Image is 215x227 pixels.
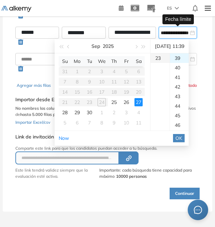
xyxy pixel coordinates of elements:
button: OK [173,134,185,142]
td: 2025-09-30 [83,107,96,118]
b: No nombres las columnas [15,106,65,111]
td: 2025-10-06 [71,118,83,128]
div: 44 [170,101,189,111]
div: [DATE] 11:39 [153,39,186,53]
a: Now [59,135,69,141]
h5: Link de invitación [15,134,200,140]
p: y respeta el orden: . Podrás importar archivos de . Cada evaluación tiene un . [15,105,200,118]
div: 7 [85,119,94,127]
button: Agregar más filas [17,82,51,89]
div: 3 [122,108,130,117]
div: 47 [170,130,189,139]
div: 5 [61,119,69,127]
div: 8 [98,119,106,127]
td: 2025-10-04 [132,107,145,118]
img: arrow [175,7,179,10]
img: Logo [1,6,31,12]
td: 2025-10-01 [96,107,108,118]
p: Comparte este link para que los candidatos puedan acceder a tu búsqueda. [15,145,200,151]
span: OK [175,134,182,142]
div: 6 [73,119,81,127]
div: 27 [134,98,143,106]
div: 39 [170,53,189,63]
button: Continuar [170,188,200,199]
td: 2025-10-05 [59,118,71,128]
div: 9 [110,119,118,127]
div: 10 [122,119,130,127]
b: hasta 5.000 filas por vez [20,112,67,117]
div: 46 [170,120,189,130]
button: Sep [91,39,100,53]
img: Menu [202,1,214,15]
div: 23 [150,53,170,63]
span: Importar Excel/csv [15,120,50,125]
th: Mo [71,56,83,66]
td: 2025-10-02 [108,107,120,118]
span: message [194,206,202,214]
th: Sa [132,56,145,66]
div: 28 [61,108,69,117]
td: 2025-10-10 [120,118,132,128]
div: 40 [170,63,189,72]
span: Importante: cada búsqueda tiene capacidad para máximo [99,167,200,179]
strong: 10000 personas [116,174,147,179]
div: 26 [122,98,130,106]
div: Fecha límite [162,14,194,24]
td: 2025-10-03 [120,107,132,118]
td: 2025-10-11 [132,118,145,128]
div: 29 [73,108,81,117]
p: Este link tendrá validez siempre que la evaluación esté activa. [15,167,98,179]
button: Importar Excel/csv [15,118,50,126]
div: 43 [170,92,189,101]
div: 41 [170,72,189,82]
td: 2025-09-28 [59,107,71,118]
td: 2025-09-25 [108,97,120,107]
td: 2025-10-08 [96,118,108,128]
span: ES [167,5,172,11]
th: Fr [120,56,132,66]
h5: Importar desde Excel o CSV [15,97,200,103]
div: 42 [170,82,189,92]
div: 2 [110,108,118,117]
td: 2025-10-07 [83,118,96,128]
div: 45 [170,111,189,120]
th: We [96,56,108,66]
td: 2025-09-26 [120,97,132,107]
td: 2025-09-27 [132,97,145,107]
td: 2025-09-29 [71,107,83,118]
div: 11 [134,119,143,127]
div: 25 [110,98,118,106]
div: 4 [134,108,143,117]
div: 30 [85,108,94,117]
td: 2025-10-09 [108,118,120,128]
button: 2025 [103,39,114,53]
div: 1 [98,108,106,117]
th: Tu [83,56,96,66]
th: Su [59,56,71,66]
th: Th [108,56,120,66]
